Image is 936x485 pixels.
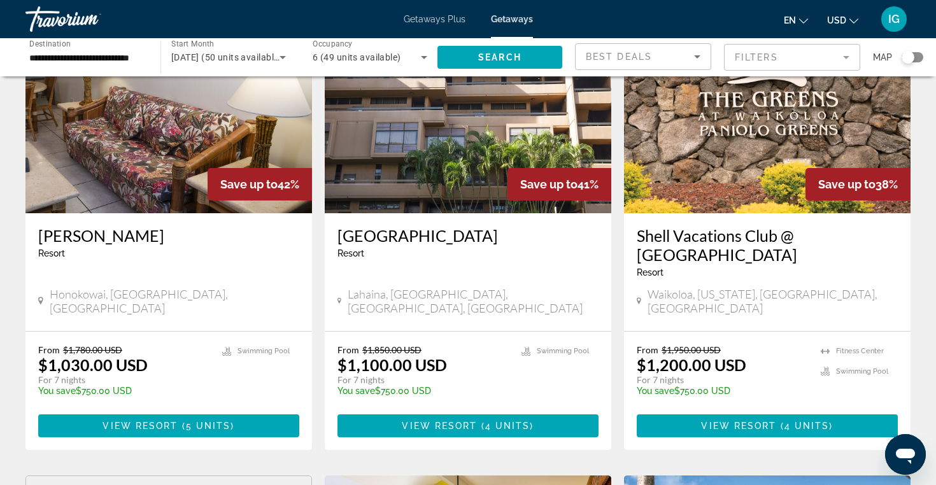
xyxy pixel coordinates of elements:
[437,46,562,69] button: Search
[537,347,589,355] span: Swimming Pool
[637,386,808,396] p: $750.00 USD
[337,374,509,386] p: For 7 nights
[337,226,599,245] a: [GEOGRAPHIC_DATA]
[313,52,401,62] span: 6 (49 units available)
[520,178,578,191] span: Save up to
[220,178,278,191] span: Save up to
[478,52,521,62] span: Search
[337,386,509,396] p: $750.00 USD
[784,421,830,431] span: 4 units
[637,374,808,386] p: For 7 nights
[178,421,235,431] span: ( )
[38,374,209,386] p: For 7 nights
[171,52,282,62] span: [DATE] (50 units available)
[478,421,534,431] span: ( )
[507,168,611,200] div: 41%
[485,421,530,431] span: 4 units
[29,39,71,48] span: Destination
[208,168,312,200] div: 42%
[827,15,846,25] span: USD
[38,344,60,355] span: From
[38,226,299,245] a: [PERSON_NAME]
[877,6,911,32] button: User Menu
[171,39,214,48] span: Start Month
[637,414,898,437] button: View Resort(4 units)
[873,48,892,66] span: Map
[337,248,364,258] span: Resort
[624,10,911,213] img: 3977E01X.jpg
[337,386,375,396] span: You save
[337,344,359,355] span: From
[38,414,299,437] button: View Resort(5 units)
[313,39,353,48] span: Occupancy
[337,414,599,437] button: View Resort(4 units)
[637,355,746,374] p: $1,200.00 USD
[648,287,898,315] span: Waikoloa, [US_STATE], [GEOGRAPHIC_DATA], [GEOGRAPHIC_DATA]
[784,15,796,25] span: en
[784,11,808,29] button: Change language
[25,10,312,213] img: 2620I01X.jpg
[325,10,611,213] img: C612E01X.jpg
[818,178,876,191] span: Save up to
[637,386,674,396] span: You save
[38,386,209,396] p: $750.00 USD
[637,226,898,264] a: Shell Vacations Club @ [GEOGRAPHIC_DATA]
[827,11,858,29] button: Change currency
[491,14,533,24] a: Getaways
[25,3,153,36] a: Travorium
[362,344,422,355] span: $1,850.00 USD
[637,344,658,355] span: From
[805,168,911,200] div: 38%
[836,347,884,355] span: Fitness Center
[701,421,776,431] span: View Resort
[586,49,700,64] mat-select: Sort by
[50,287,299,315] span: Honokowai, [GEOGRAPHIC_DATA], [GEOGRAPHIC_DATA]
[662,344,721,355] span: $1,950.00 USD
[63,344,122,355] span: $1,780.00 USD
[777,421,833,431] span: ( )
[402,421,477,431] span: View Resort
[404,14,465,24] a: Getaways Plus
[337,355,447,374] p: $1,100.00 USD
[836,367,888,376] span: Swimming Pool
[186,421,231,431] span: 5 units
[888,13,900,25] span: IG
[724,43,860,71] button: Filter
[38,386,76,396] span: You save
[38,248,65,258] span: Resort
[38,355,148,374] p: $1,030.00 USD
[637,267,663,278] span: Resort
[103,421,178,431] span: View Resort
[885,434,926,475] iframe: Button to launch messaging window
[348,287,599,315] span: Lahaina, [GEOGRAPHIC_DATA], [GEOGRAPHIC_DATA], [GEOGRAPHIC_DATA]
[238,347,290,355] span: Swimming Pool
[586,52,652,62] span: Best Deals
